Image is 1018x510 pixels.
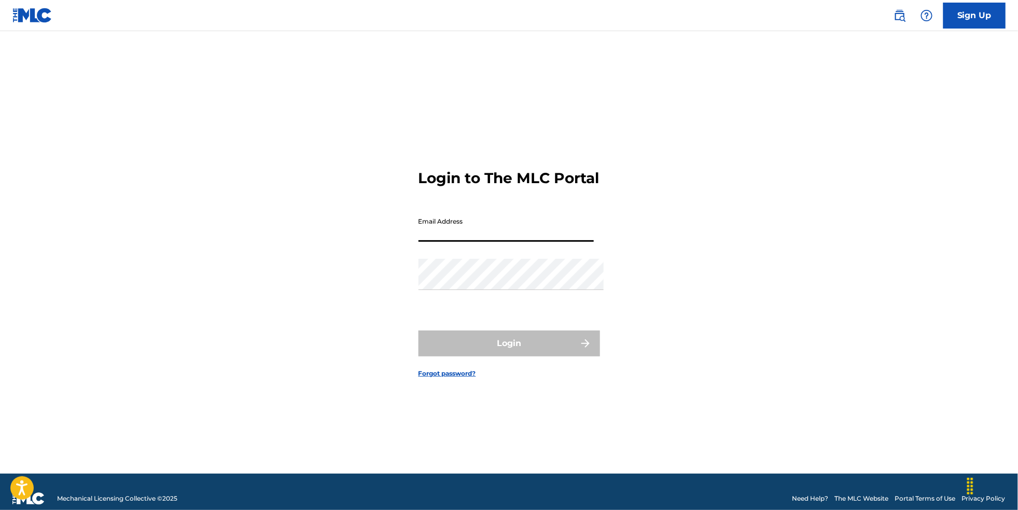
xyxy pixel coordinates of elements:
[962,471,979,502] div: Drag
[12,8,52,23] img: MLC Logo
[792,494,828,503] a: Need Help?
[834,494,888,503] a: The MLC Website
[419,369,476,378] a: Forgot password?
[12,492,45,505] img: logo
[966,460,1018,510] iframe: Chat Widget
[419,169,599,187] h3: Login to The MLC Portal
[889,5,910,26] a: Public Search
[895,494,955,503] a: Portal Terms of Use
[894,9,906,22] img: search
[943,3,1006,29] a: Sign Up
[961,494,1006,503] a: Privacy Policy
[916,5,937,26] div: Help
[57,494,177,503] span: Mechanical Licensing Collective © 2025
[921,9,933,22] img: help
